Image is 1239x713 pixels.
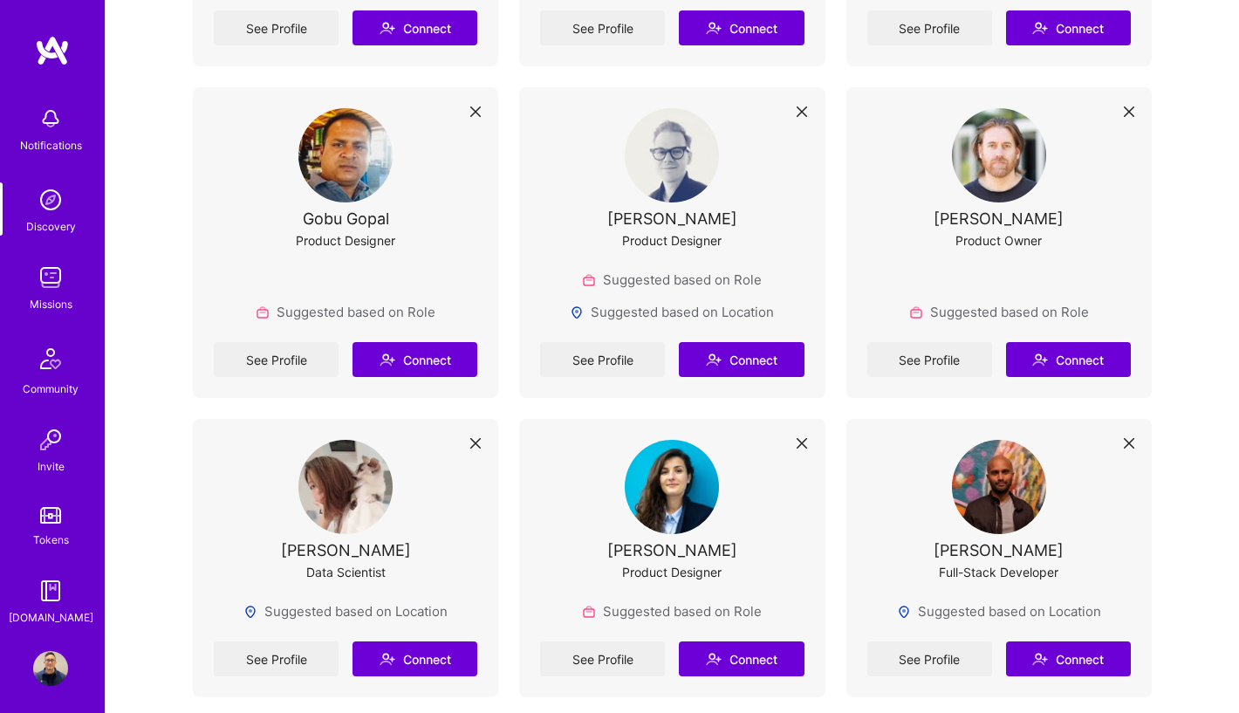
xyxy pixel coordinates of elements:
i: icon Close [1124,106,1134,117]
i: icon Connect [380,651,395,667]
img: Locations icon [570,305,584,319]
div: Discovery [26,217,76,236]
button: Connect [1006,342,1131,377]
div: Suggested based on Role [582,602,762,620]
div: Product Designer [296,231,395,250]
button: Connect [353,641,477,676]
i: icon Close [470,438,481,449]
div: [PERSON_NAME] [934,541,1064,559]
button: Connect [679,10,804,45]
i: icon Connect [706,352,722,367]
div: Missions [30,295,72,313]
a: See Profile [867,10,992,45]
div: Invite [38,457,65,476]
i: icon Connect [706,651,722,667]
div: [PERSON_NAME] [934,209,1064,228]
img: tokens [40,507,61,524]
img: Role icon [909,305,923,319]
div: Product Designer [622,563,722,581]
button: Connect [353,342,477,377]
div: [PERSON_NAME] [607,209,737,228]
i: icon Close [470,106,481,117]
div: Product Designer [622,231,722,250]
button: Connect [1006,641,1131,676]
div: Community [23,380,79,398]
div: Suggested based on Location [570,303,774,321]
i: icon Close [797,106,807,117]
a: User Avatar [29,651,72,686]
img: Locations icon [243,605,257,619]
button: Connect [679,641,804,676]
button: Connect [679,342,804,377]
div: Suggested based on Location [243,602,448,620]
img: User Avatar [298,440,393,534]
i: icon Connect [706,20,722,36]
div: [PERSON_NAME] [607,541,737,559]
i: icon Connect [1032,352,1048,367]
img: Role icon [582,273,596,287]
img: teamwork [33,260,68,295]
div: Product Owner [955,231,1042,250]
div: Notifications [20,136,82,154]
i: icon Connect [380,352,395,367]
img: Role icon [256,305,270,319]
a: See Profile [214,641,339,676]
img: User Avatar [625,108,719,202]
div: [PERSON_NAME] [281,541,411,559]
img: User Avatar [298,108,393,202]
img: User Avatar [952,108,1046,202]
img: User Avatar [625,440,719,534]
a: See Profile [214,342,339,377]
i: icon Close [797,438,807,449]
div: Full-Stack Developer [939,563,1058,581]
a: See Profile [867,641,992,676]
img: bell [33,101,68,136]
img: Locations icon [897,605,911,619]
div: Tokens [33,531,69,549]
div: Suggested based on Role [582,271,762,289]
a: See Profile [540,641,665,676]
div: Suggested based on Role [256,303,435,321]
div: Data Scientist [306,563,386,581]
button: Connect [353,10,477,45]
a: See Profile [540,10,665,45]
img: Role icon [582,605,596,619]
img: User Avatar [952,440,1046,534]
a: See Profile [540,342,665,377]
div: [DOMAIN_NAME] [9,608,93,627]
a: See Profile [867,342,992,377]
img: logo [35,35,70,66]
div: Gobu Gopal [303,209,389,228]
img: discovery [33,182,68,217]
img: Community [30,338,72,380]
img: guide book [33,573,68,608]
img: Invite [33,422,68,457]
i: icon Close [1124,438,1134,449]
button: Connect [1006,10,1131,45]
i: icon Connect [1032,651,1048,667]
a: See Profile [214,10,339,45]
i: icon Connect [1032,20,1048,36]
img: User Avatar [33,651,68,686]
div: Suggested based on Location [897,602,1101,620]
div: Suggested based on Role [909,303,1089,321]
i: icon Connect [380,20,395,36]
